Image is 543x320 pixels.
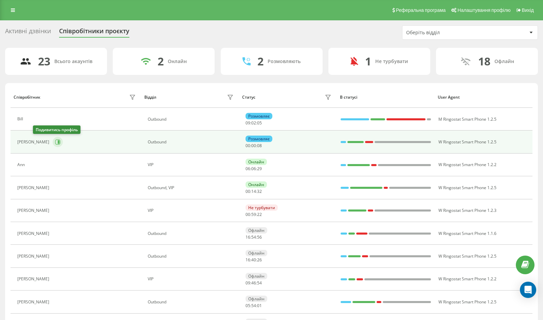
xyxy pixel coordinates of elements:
[246,296,267,302] div: Офлайн
[257,120,262,126] span: 05
[438,276,496,282] span: W Ringostat Smart Phone 1.2.2
[246,121,262,125] div: : :
[148,208,235,213] div: VIP
[246,136,272,142] div: Розмовляє
[251,303,256,308] span: 54
[246,303,262,308] div: : :
[251,234,256,240] span: 54
[246,143,262,148] div: : :
[246,181,267,188] div: Онлайн
[478,55,490,68] div: 18
[257,143,262,148] span: 08
[257,280,262,286] span: 54
[438,185,496,191] span: W Ringostat Smart Phone 1.2.5
[494,59,514,64] div: Офлайн
[168,59,187,64] div: Онлайн
[251,188,256,194] span: 14
[257,234,262,240] span: 56
[522,7,534,13] span: Вихід
[148,231,235,236] div: Оutbound
[246,120,250,126] span: 09
[17,162,26,167] div: Ann
[251,257,256,263] span: 40
[246,234,250,240] span: 16
[17,300,51,304] div: [PERSON_NAME]
[144,95,156,100] div: Відділ
[396,7,446,13] span: Реферальна програма
[148,185,235,190] div: Оutbound, VIP
[438,207,496,213] span: W Ringostat Smart Phone 1.2.3
[251,166,256,172] span: 06
[14,95,40,100] div: Співробітник
[251,280,256,286] span: 46
[17,208,51,213] div: [PERSON_NAME]
[246,273,267,279] div: Офлайн
[520,282,536,298] div: Open Intercom Messenger
[246,250,267,256] div: Офлайн
[246,204,278,211] div: Не турбувати
[257,257,262,263] span: 26
[246,113,272,119] div: Розмовляє
[246,281,262,285] div: : :
[246,280,250,286] span: 09
[457,7,510,13] span: Налаштування профілю
[158,55,164,68] div: 2
[340,95,431,100] div: В статусі
[438,116,496,122] span: M Ringostat Smart Phone 1.2.5
[251,143,256,148] span: 00
[246,258,262,262] div: : :
[257,166,262,172] span: 29
[246,189,262,194] div: : :
[17,117,25,121] div: Bill
[438,139,496,145] span: W Ringostat Smart Phone 1.2.5
[148,277,235,281] div: VIP
[38,55,50,68] div: 23
[5,27,51,38] div: Активні дзвінки
[246,159,267,165] div: Онлайн
[251,120,256,126] span: 02
[246,235,262,240] div: : :
[17,185,51,190] div: [PERSON_NAME]
[17,140,51,144] div: [PERSON_NAME]
[148,117,235,122] div: Оutbound
[438,162,496,167] span: W Ringostat Smart Phone 1.2.2
[257,212,262,217] span: 22
[148,254,235,259] div: Оutbound
[257,303,262,308] span: 01
[246,212,250,217] span: 00
[246,166,262,171] div: : :
[148,162,235,167] div: VIP
[438,95,529,100] div: User Agent
[438,299,496,305] span: W Ringostat Smart Phone 1.2.5
[33,125,80,134] div: Подивитись профіль
[17,254,51,259] div: [PERSON_NAME]
[438,253,496,259] span: W Ringostat Smart Phone 1.2.5
[54,59,92,64] div: Всього акаунтів
[257,55,264,68] div: 2
[257,188,262,194] span: 32
[438,231,496,236] span: W Ringostat Smart Phone 1.1.6
[246,188,250,194] span: 00
[246,257,250,263] span: 16
[59,27,129,38] div: Співробітники проєкту
[246,303,250,308] span: 05
[148,140,235,144] div: Оutbound
[251,212,256,217] span: 59
[17,231,51,236] div: [PERSON_NAME]
[246,212,262,217] div: : :
[242,95,255,100] div: Статус
[268,59,301,64] div: Розмовляють
[365,55,371,68] div: 1
[148,300,235,304] div: Оutbound
[246,227,267,234] div: Офлайн
[406,30,487,36] div: Оберіть відділ
[17,277,51,281] div: [PERSON_NAME]
[246,166,250,172] span: 06
[246,143,250,148] span: 00
[375,59,408,64] div: Не турбувати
